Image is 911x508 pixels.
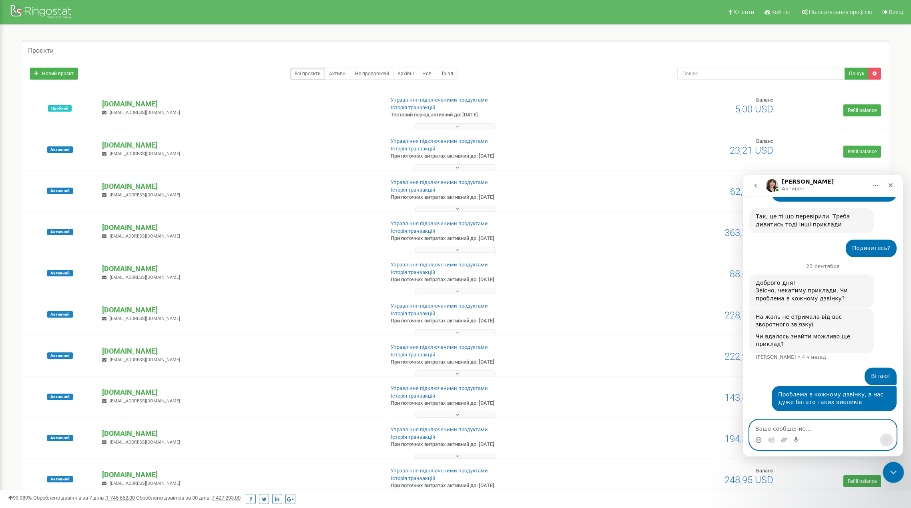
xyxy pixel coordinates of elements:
[724,310,773,321] span: 228,71 USD
[28,47,54,54] h5: Проєкти
[391,111,594,119] p: Тестовий період активний до: [DATE]
[102,264,378,274] p: [DOMAIN_NAME]
[10,3,74,22] img: Ringostat Logo
[290,68,325,80] a: Всі проєкти
[391,393,435,399] a: Історія транзакцій
[756,468,773,474] span: Баланс
[391,475,435,481] a: Історія транзакцій
[47,476,73,482] span: Активний
[393,68,418,80] a: Архівні
[391,385,488,391] a: Управління підключеними продуктами
[391,179,488,185] a: Управління підключеними продуктами
[391,310,435,316] a: Історія транзакцій
[391,400,594,407] p: При поточних витратах активний до: [DATE]
[391,97,488,103] a: Управління підключеними продуктами
[102,346,378,356] p: [DOMAIN_NAME]
[845,68,869,80] button: Пошук
[102,387,378,398] p: [DOMAIN_NAME]
[391,187,435,193] a: Історія транзакцій
[391,194,594,201] p: При поточних витратах активний до: [DATE]
[391,434,435,440] a: Історія транзакцій
[843,104,881,116] a: Refill balance
[730,186,773,197] span: 62,01 EUR
[391,146,435,152] a: Історія транзакцій
[391,269,435,275] a: Історія транзакцій
[110,398,180,404] span: [EMAIL_ADDRESS][DOMAIN_NAME]
[756,97,773,103] span: Баланс
[391,228,435,234] a: Історія транзакцій
[734,9,754,15] span: Клієнти
[391,468,488,474] a: Управління підключеними продуктами
[730,268,773,280] span: 88,64 USD
[730,145,773,156] span: 23,21 USD
[391,344,488,350] a: Управління підключеними продуктами
[102,222,378,233] p: [DOMAIN_NAME]
[391,358,594,366] p: При поточних витратах активний до: [DATE]
[47,352,73,359] span: Активний
[391,104,435,110] a: Історія транзакцій
[47,311,73,318] span: Активний
[33,495,135,501] span: Оброблено дзвінків за 7 днів :
[110,275,180,280] span: [EMAIL_ADDRESS][DOMAIN_NAME]
[391,441,594,448] p: При поточних витратах активний до: [DATE]
[48,105,72,112] span: Пробний
[418,68,437,80] a: Нові
[47,146,73,153] span: Активний
[110,110,180,115] span: [EMAIL_ADDRESS][DOMAIN_NAME]
[843,475,881,487] a: Refill balance
[391,303,488,309] a: Управління підключеними продуктами
[391,262,488,268] a: Управління підключеними продуктами
[110,481,180,486] span: [EMAIL_ADDRESS][DOMAIN_NAME]
[724,351,773,362] span: 222,92 USD
[8,495,32,501] span: 99,989%
[110,151,180,156] span: [EMAIL_ADDRESS][DOMAIN_NAME]
[102,99,378,109] p: [DOMAIN_NAME]
[110,357,180,362] span: [EMAIL_ADDRESS][DOMAIN_NAME]
[771,9,791,15] span: Кабінет
[677,68,845,80] input: Пошук
[724,474,773,486] span: 248,95 USD
[391,352,435,358] a: Історія транзакцій
[889,9,903,15] span: Вихід
[756,138,773,144] span: Баланс
[843,146,881,158] a: Refill balance
[102,305,378,315] p: [DOMAIN_NAME]
[47,435,73,441] span: Активний
[110,192,180,198] span: [EMAIL_ADDRESS][DOMAIN_NAME]
[391,482,594,490] p: При поточних витратах активний до: [DATE]
[391,276,594,284] p: При поточних витратах активний до: [DATE]
[391,138,488,144] a: Управління підключеними продуктами
[47,188,73,194] span: Активний
[102,140,378,150] p: [DOMAIN_NAME]
[809,9,872,15] span: Налаштування профілю
[437,68,458,80] a: Тріал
